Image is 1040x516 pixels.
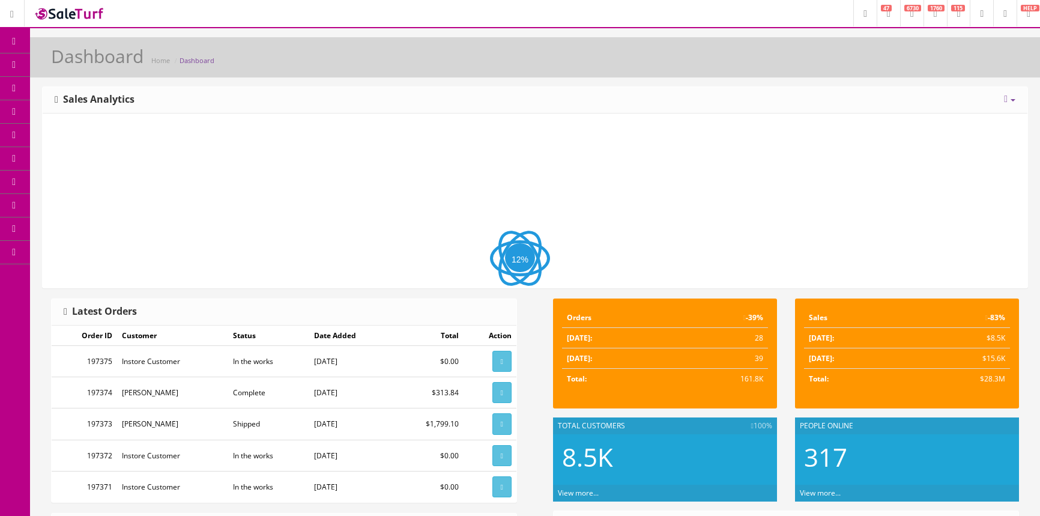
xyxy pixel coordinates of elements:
[52,326,117,346] td: Order ID
[117,408,228,440] td: [PERSON_NAME]
[52,408,117,440] td: 197373
[567,353,592,363] strong: [DATE]:
[567,333,592,343] strong: [DATE]:
[228,471,310,502] td: In the works
[52,377,117,408] td: 197374
[464,326,516,346] td: Action
[567,374,587,384] strong: Total:
[309,471,393,502] td: [DATE]
[52,471,117,502] td: 197371
[907,369,1011,389] td: $28.3M
[309,377,393,408] td: [DATE]
[228,408,310,440] td: Shipped
[394,326,464,346] td: Total
[394,440,464,471] td: $0.00
[228,326,310,346] td: Status
[309,408,393,440] td: [DATE]
[928,5,945,11] span: 1760
[751,420,772,431] span: 100%
[562,443,768,471] h2: 8.5K
[117,471,228,502] td: Instore Customer
[809,374,829,384] strong: Total:
[55,94,135,105] h3: Sales Analytics
[800,488,841,498] a: View more...
[309,326,393,346] td: Date Added
[562,308,669,328] td: Orders
[180,56,214,65] a: Dashboard
[669,369,768,389] td: 161.8K
[804,443,1010,471] h2: 317
[809,333,834,343] strong: [DATE]:
[52,440,117,471] td: 197372
[309,440,393,471] td: [DATE]
[51,46,144,66] h1: Dashboard
[558,488,599,498] a: View more...
[394,471,464,502] td: $0.00
[1021,5,1039,11] span: HELP
[151,56,170,65] a: Home
[553,417,777,434] div: Total Customers
[117,326,228,346] td: Customer
[117,346,228,377] td: Instore Customer
[904,5,921,11] span: 6730
[228,346,310,377] td: In the works
[52,346,117,377] td: 197375
[669,348,768,369] td: 39
[951,5,965,11] span: 115
[907,348,1011,369] td: $15.6K
[795,417,1019,434] div: People Online
[809,353,834,363] strong: [DATE]:
[669,308,768,328] td: -39%
[394,408,464,440] td: $1,799.10
[907,308,1011,328] td: -83%
[34,5,106,22] img: SaleTurf
[394,346,464,377] td: $0.00
[881,5,892,11] span: 47
[394,377,464,408] td: $313.84
[669,328,768,348] td: 28
[117,440,228,471] td: Instore Customer
[309,346,393,377] td: [DATE]
[907,328,1011,348] td: $8.5K
[228,440,310,471] td: In the works
[117,377,228,408] td: [PERSON_NAME]
[64,306,137,317] h3: Latest Orders
[228,377,310,408] td: Complete
[804,308,907,328] td: Sales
